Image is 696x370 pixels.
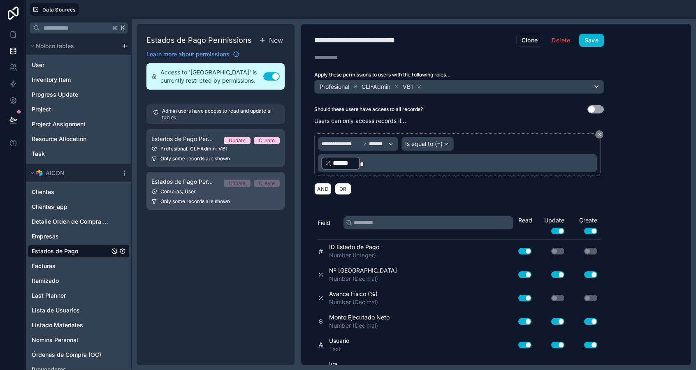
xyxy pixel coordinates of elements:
[28,319,130,332] div: Listado Materiales
[28,215,130,228] div: Detalle Órden de Compra (OC)
[162,108,278,121] p: Admin users have access to read and update all tables
[329,290,378,298] span: Avance Físico (%)
[329,275,397,283] span: Number (Decimal)
[42,7,76,13] span: Data Sources
[28,118,130,131] div: Project Assignment
[335,183,351,195] button: OR
[28,245,130,258] div: Estados de Pago
[32,217,109,226] span: Detalle Órden de Compra (OC)
[329,298,378,306] span: Number (Decimal)
[405,140,443,148] span: Is equal to (=)
[32,351,101,359] span: Órdenes de Compra (OC)
[258,34,285,47] button: New
[32,135,86,143] span: Resource Allocation
[229,180,246,187] div: Update
[329,360,376,368] span: Iva
[146,172,285,210] a: Estados de Pago Permission 2UpdateCreateCompras, UserOnly some records are shown
[151,146,280,152] div: Profesional, CLI-Admin, VB1
[28,103,130,116] div: Project
[362,83,390,91] span: CLI-Admin
[32,232,59,240] span: Empresas
[32,306,80,314] span: Lista de Usuarios
[32,203,67,211] span: Clientes_app
[320,83,349,91] span: Profesional
[28,333,130,347] div: Nomina Personal
[329,313,390,321] span: Monto Ejecutado Neto
[146,50,230,58] span: Learn more about permissions
[160,68,263,85] span: Access to '[GEOGRAPHIC_DATA]' is currently restricted by permissions.
[36,170,42,176] img: Airtable Logo
[32,277,59,285] span: Itemizado
[314,183,332,195] button: AND
[146,50,239,58] a: Learn more about permissions
[28,289,130,302] div: Last Planner
[259,137,275,144] div: Create
[36,42,74,50] span: Noloco tables
[329,243,379,251] span: ID Estado de Pago
[32,105,51,113] span: Project
[151,188,280,195] div: Compras, User
[314,106,423,113] label: Should these users have access to all records?
[28,230,130,243] div: Empresas
[120,25,126,31] span: K
[28,40,118,52] button: Noloco tables
[28,132,130,146] div: Resource Allocation
[28,88,130,101] div: Progress Update
[32,262,56,270] span: Facturas
[546,34,575,47] button: Delete
[401,137,454,151] button: Is equal to (=)
[314,80,604,94] button: ProfesionalCLI-AdminVB1
[314,117,604,125] p: Users can only access records if...
[329,345,349,353] span: Text
[32,247,78,255] span: Estados de Pago
[329,321,390,330] span: Number (Decimal)
[32,188,54,196] span: Clientes
[329,266,397,275] span: Nº [GEOGRAPHIC_DATA]
[568,216,601,234] div: Create
[151,135,217,143] span: Estados de Pago Permission 1
[329,251,379,259] span: Number (Integer)
[579,34,604,47] button: Save
[32,76,71,84] span: Inventory Item
[32,150,45,158] span: Task
[28,147,130,160] div: Task
[151,178,217,186] span: Estados de Pago Permission 2
[146,35,252,46] h1: Estados de Pago Permissions
[516,34,543,47] button: Clone
[160,198,230,205] span: Only some records are shown
[403,83,413,91] span: VB1
[28,167,118,179] button: Airtable LogoAICON
[535,216,568,234] div: Update
[160,155,230,162] span: Only some records are shown
[26,37,131,370] div: scrollable content
[229,137,246,144] div: Update
[259,180,275,187] div: Create
[32,321,83,329] span: Listado Materiales
[32,291,66,300] span: Last Planner
[314,72,604,78] label: Apply these permissions to users with the following roles...
[518,216,535,224] div: Read
[28,185,130,199] div: Clientes
[32,336,78,344] span: Nomina Personal
[46,169,65,177] span: AICON
[28,200,130,213] div: Clientes_app
[28,73,130,86] div: Inventory Item
[28,348,130,361] div: Órdenes de Compra (OC)
[28,58,130,72] div: User
[32,90,78,99] span: Progress Update
[32,120,86,128] span: Project Assignment
[32,61,44,69] span: User
[318,219,330,227] span: Field
[338,186,348,192] span: OR
[28,274,130,287] div: Itemizado
[269,35,283,45] span: New
[146,129,285,167] a: Estados de Pago Permission 1UpdateCreateProfesional, CLI-Admin, VB1Only some records are shown
[30,3,79,16] button: Data Sources
[28,304,130,317] div: Lista de Usuarios
[329,337,349,345] span: Usuario
[28,259,130,273] div: Facturas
